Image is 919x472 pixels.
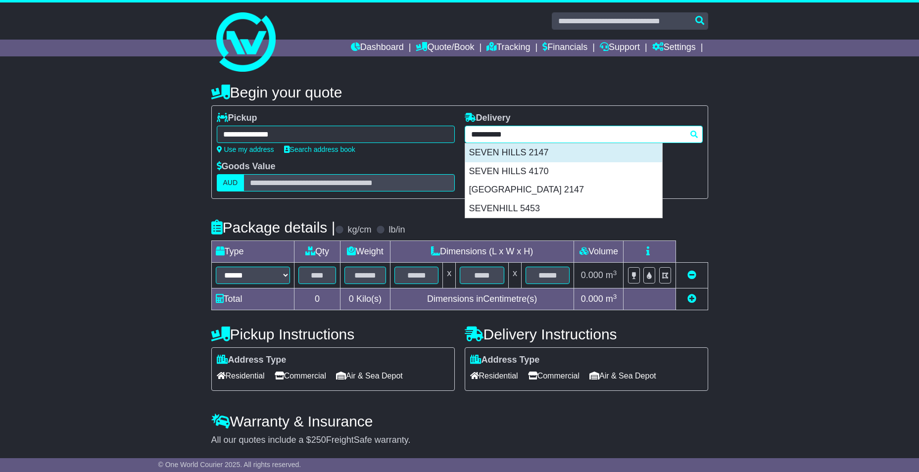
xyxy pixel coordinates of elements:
a: Quote/Book [416,40,474,56]
h4: Package details | [211,219,336,236]
span: 0.000 [581,294,603,304]
typeahead: Please provide city [465,126,703,143]
span: Commercial [528,368,580,383]
h4: Warranty & Insurance [211,413,708,429]
span: m [606,270,617,280]
label: Delivery [465,113,511,124]
td: Total [211,288,294,310]
td: x [443,263,456,288]
span: Commercial [275,368,326,383]
td: Kilo(s) [340,288,390,310]
span: © One World Courier 2025. All rights reserved. [158,461,301,469]
td: Volume [574,241,624,263]
span: m [606,294,617,304]
label: Address Type [217,355,287,366]
label: Address Type [470,355,540,366]
h4: Pickup Instructions [211,326,455,342]
span: 250 [311,435,326,445]
h4: Delivery Instructions [465,326,708,342]
td: Qty [294,241,340,263]
label: AUD [217,174,244,191]
span: 0.000 [581,270,603,280]
a: Settings [652,40,696,56]
a: Search address book [284,145,355,153]
a: Dashboard [351,40,404,56]
span: Air & Sea Depot [336,368,403,383]
label: lb/in [388,225,405,236]
td: Weight [340,241,390,263]
td: Type [211,241,294,263]
sup: 3 [613,269,617,277]
a: Support [600,40,640,56]
a: Tracking [486,40,530,56]
label: kg/cm [347,225,371,236]
span: Residential [217,368,265,383]
a: Remove this item [687,270,696,280]
div: SEVEN HILLS 2147 [465,143,662,162]
td: Dimensions in Centimetre(s) [390,288,574,310]
a: Use my address [217,145,274,153]
span: 0 [349,294,354,304]
td: 0 [294,288,340,310]
sup: 3 [613,293,617,300]
label: Pickup [217,113,257,124]
span: Residential [470,368,518,383]
a: Financials [542,40,587,56]
div: SEVEN HILLS 4170 [465,162,662,181]
div: SEVENHILL 5453 [465,199,662,218]
h4: Begin your quote [211,84,708,100]
span: Air & Sea Depot [589,368,656,383]
label: Goods Value [217,161,276,172]
td: Dimensions (L x W x H) [390,241,574,263]
td: x [508,263,521,288]
a: Add new item [687,294,696,304]
div: All our quotes include a $ FreightSafe warranty. [211,435,708,446]
div: [GEOGRAPHIC_DATA] 2147 [465,181,662,199]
